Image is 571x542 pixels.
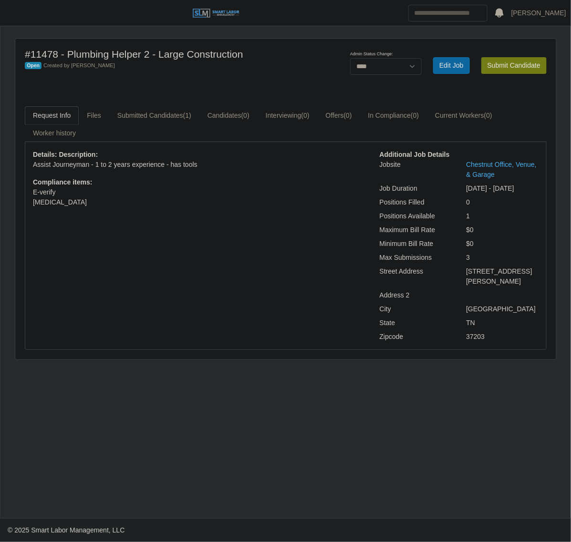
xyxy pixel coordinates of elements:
[459,239,546,249] div: $0
[43,62,115,68] span: Created by [PERSON_NAME]
[459,197,546,207] div: 0
[183,112,191,119] span: (1)
[33,197,365,207] li: [MEDICAL_DATA]
[373,304,459,314] div: City
[481,57,547,74] button: Submit Candidate
[373,290,459,300] div: Address 2
[373,253,459,263] div: Max Submissions
[459,211,546,221] div: 1
[33,151,57,158] b: Details:
[511,8,566,18] a: [PERSON_NAME]
[25,106,79,125] a: Request Info
[380,151,450,158] b: Additional Job Details
[373,197,459,207] div: Positions Filled
[411,112,419,119] span: (0)
[33,178,92,186] b: Compliance items:
[25,48,323,60] h4: #11478 - Plumbing Helper 2 - Large Construction
[373,184,459,194] div: Job Duration
[433,57,470,74] a: Edit Job
[484,112,492,119] span: (0)
[350,51,393,58] label: Admin Status Change:
[373,332,459,342] div: Zipcode
[199,106,258,125] a: Candidates
[258,106,318,125] a: Interviewing
[192,8,240,19] img: SLM Logo
[459,225,546,235] div: $0
[8,526,125,534] span: © 2025 Smart Labor Management, LLC
[466,161,537,178] a: Chestnut Office, Venue, & Garage
[459,253,546,263] div: 3
[459,304,546,314] div: [GEOGRAPHIC_DATA]
[459,332,546,342] div: 37203
[360,106,427,125] a: In Compliance
[301,112,310,119] span: (0)
[459,266,546,286] div: [STREET_ADDRESS][PERSON_NAME]
[318,106,360,125] a: Offers
[241,112,249,119] span: (0)
[373,318,459,328] div: State
[427,106,500,125] a: Current Workers
[59,151,98,158] b: Description:
[408,5,488,21] input: Search
[33,160,365,170] p: Assist Journeyman - 1 to 2 years experience - has tools
[25,62,42,70] span: Open
[33,187,365,197] li: E-verify
[79,106,109,125] a: Files
[344,112,352,119] span: (0)
[373,266,459,286] div: Street Address
[25,124,84,143] a: Worker history
[373,211,459,221] div: Positions Available
[373,160,459,180] div: Jobsite
[373,239,459,249] div: Minimum Bill Rate
[373,225,459,235] div: Maximum Bill Rate
[459,184,546,194] div: [DATE] - [DATE]
[459,318,546,328] div: TN
[109,106,199,125] a: Submitted Candidates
